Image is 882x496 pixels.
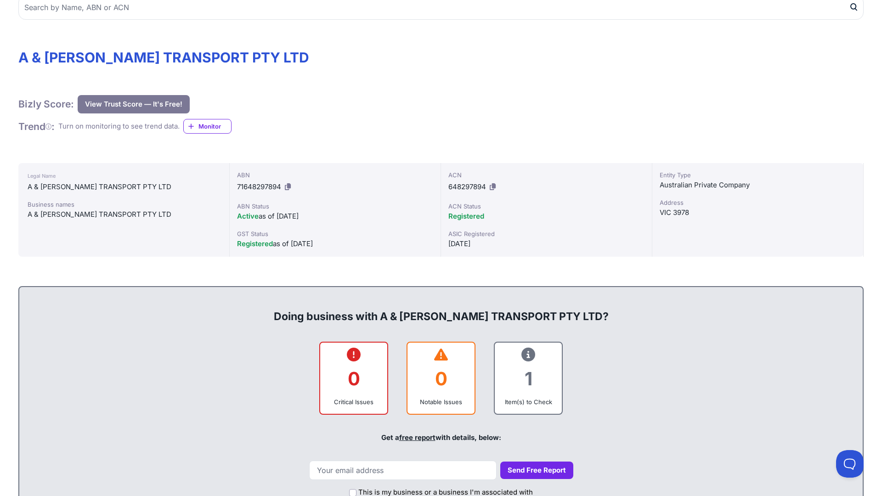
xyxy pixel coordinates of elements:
[415,360,467,397] div: 0
[309,461,497,480] input: Your email address
[237,211,433,222] div: as of [DATE]
[237,238,433,249] div: as of [DATE]
[198,122,231,131] span: Monitor
[28,200,220,209] div: Business names
[18,98,74,110] h1: Bizly Score:
[448,229,645,238] div: ASIC Registered
[237,202,433,211] div: ABN Status
[58,121,180,132] div: Turn on monitoring to see trend data.
[18,49,864,66] h1: A & [PERSON_NAME] TRANSPORT PTY LTD
[660,207,856,218] div: VIC 3978
[328,360,380,397] div: 0
[448,202,645,211] div: ACN Status
[448,182,486,191] span: 648297894
[237,212,259,220] span: Active
[415,397,467,406] div: Notable Issues
[836,450,864,478] iframe: Toggle Customer Support
[28,209,220,220] div: A & [PERSON_NAME] TRANSPORT PTY LTD
[660,170,856,180] div: Entity Type
[328,397,380,406] div: Critical Issues
[500,462,573,479] button: Send Free Report
[399,433,435,442] a: free report
[18,120,55,133] h1: Trend :
[448,212,484,220] span: Registered
[448,170,645,180] div: ACN
[28,294,854,324] div: Doing business with A & [PERSON_NAME] TRANSPORT PTY LTD?
[237,170,433,180] div: ABN
[381,433,501,442] span: Get a with details, below:
[660,180,856,191] div: Australian Private Company
[183,119,232,134] a: Monitor
[237,229,433,238] div: GST Status
[28,181,220,192] div: A & [PERSON_NAME] TRANSPORT PTY LTD
[237,239,273,248] span: Registered
[448,238,645,249] div: [DATE]
[78,95,190,113] button: View Trust Score — It's Free!
[237,182,281,191] span: 71648297894
[28,170,220,181] div: Legal Name
[502,397,554,406] div: Item(s) to Check
[660,198,856,207] div: Address
[502,360,554,397] div: 1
